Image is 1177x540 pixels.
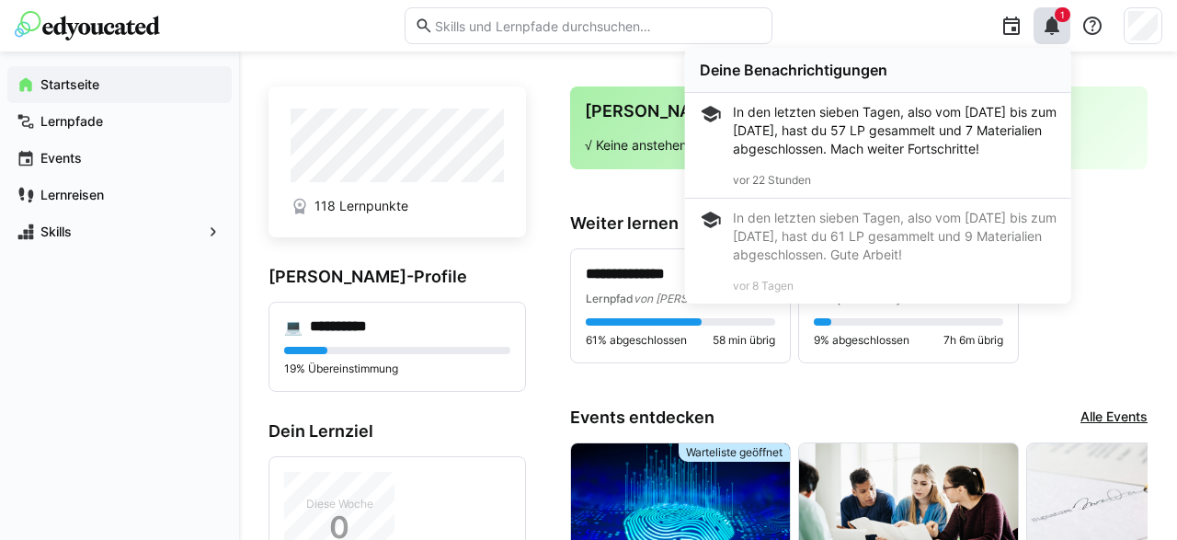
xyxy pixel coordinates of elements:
[284,317,303,336] div: 💻️
[586,292,634,305] span: Lernpfad
[314,197,408,215] span: 118 Lernpunkte
[269,421,526,442] h3: Dein Lernziel
[1060,9,1065,20] span: 1
[713,333,775,348] span: 58 min übrig
[433,17,762,34] input: Skills und Lernpfade durchsuchen…
[269,267,526,287] h3: [PERSON_NAME]-Profile
[733,209,1057,264] div: In den letzten sieben Tagen, also vom [DATE] bis zum [DATE], hast du 61 LP gesammelt und 9 Materi...
[733,173,811,187] span: vor 22 Stunden
[1080,408,1148,428] a: Alle Events
[943,333,1003,348] span: 7h 6m übrig
[814,333,909,348] span: 9% abgeschlossen
[862,292,945,305] span: von edyoucated
[634,292,745,305] span: von [PERSON_NAME]
[585,101,1133,121] h3: [PERSON_NAME]
[686,445,783,460] span: Warteliste geöffnet
[585,136,1133,155] p: √ Keine anstehenden Aufgaben
[586,333,687,348] span: 61% abgeschlossen
[570,213,1148,234] h3: Weiter lernen
[700,61,1057,79] div: Deine Benachrichtigungen
[733,279,794,293] span: vor 8 Tagen
[284,362,510,376] p: 19% Übereinstimmung
[570,408,714,428] h3: Events entdecken
[733,103,1057,158] div: In den letzten sieben Tagen, also vom [DATE] bis zum [DATE], hast du 57 LP gesammelt und 7 Materi...
[814,292,862,305] span: Lernpfad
